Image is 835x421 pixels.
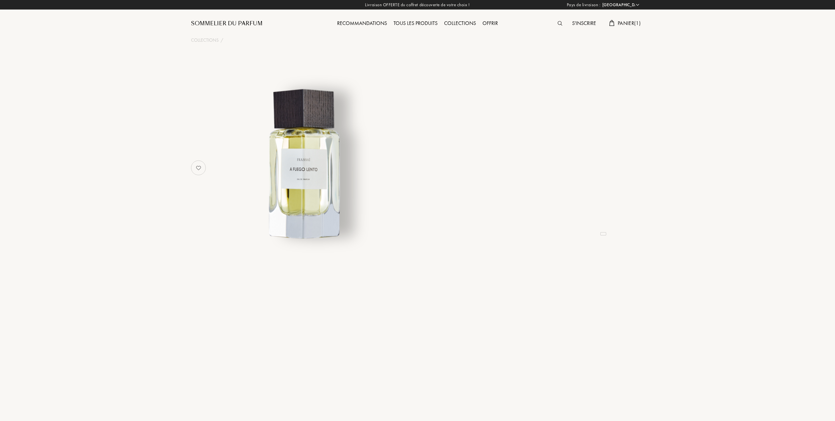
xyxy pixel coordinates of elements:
div: Collections [441,19,479,28]
img: no_like_p.png [192,161,205,174]
a: Collections [441,20,479,27]
a: Sommelier du Parfum [191,20,263,28]
a: Offrir [479,20,501,27]
div: / [221,37,223,44]
div: Tous les produits [390,19,441,28]
a: Collections [191,37,219,44]
img: undefined undefined [223,83,386,246]
div: Offrir [479,19,501,28]
span: Pays de livraison : [567,2,601,8]
img: search_icn.svg [558,21,562,26]
a: Recommandations [334,20,390,27]
img: arrow_w.png [635,2,640,7]
a: S'inscrire [569,20,599,27]
span: Panier ( 1 ) [618,20,641,27]
div: Recommandations [334,19,390,28]
a: Tous les produits [390,20,441,27]
div: S'inscrire [569,19,599,28]
img: cart.svg [609,20,614,26]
